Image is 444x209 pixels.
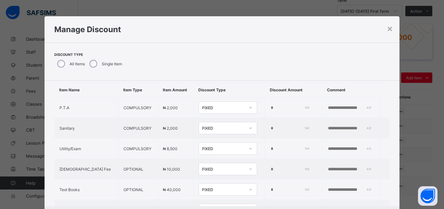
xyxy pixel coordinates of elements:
[322,83,379,98] th: Comment
[418,186,437,206] button: Open asap
[54,159,118,179] td: [DEMOGRAPHIC_DATA] Fee
[202,146,245,151] div: FIXED
[202,187,245,192] div: FIXED
[202,167,245,172] div: FIXED
[118,138,158,159] td: COMPULSORY
[158,83,193,98] th: Item Amount
[202,126,245,131] div: FIXED
[54,25,390,34] h1: Manage Discount
[70,61,85,66] label: All Items
[163,187,181,192] span: ₦ 40,000
[118,83,158,98] th: Item Type
[163,126,178,131] span: ₦ 2,000
[163,105,178,110] span: ₦ 2,000
[387,23,393,34] div: ×
[163,146,177,151] span: ₦ 8,500
[118,118,158,138] td: COMPULSORY
[202,105,245,110] div: FIXED
[193,83,265,98] th: Discount Type
[54,118,118,138] td: Sanitary
[54,83,118,98] th: Item Name
[102,61,122,66] label: Single Item
[54,179,118,200] td: Text Books
[54,138,118,159] td: Utility/Exam
[163,167,180,172] span: ₦ 10,000
[118,98,158,118] td: COMPULSORY
[118,179,158,200] td: OPTIONAL
[54,53,124,57] span: Discount Type
[118,159,158,179] td: OPTIONAL
[265,83,322,98] th: Discount Amount
[54,98,118,118] td: P.T.A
